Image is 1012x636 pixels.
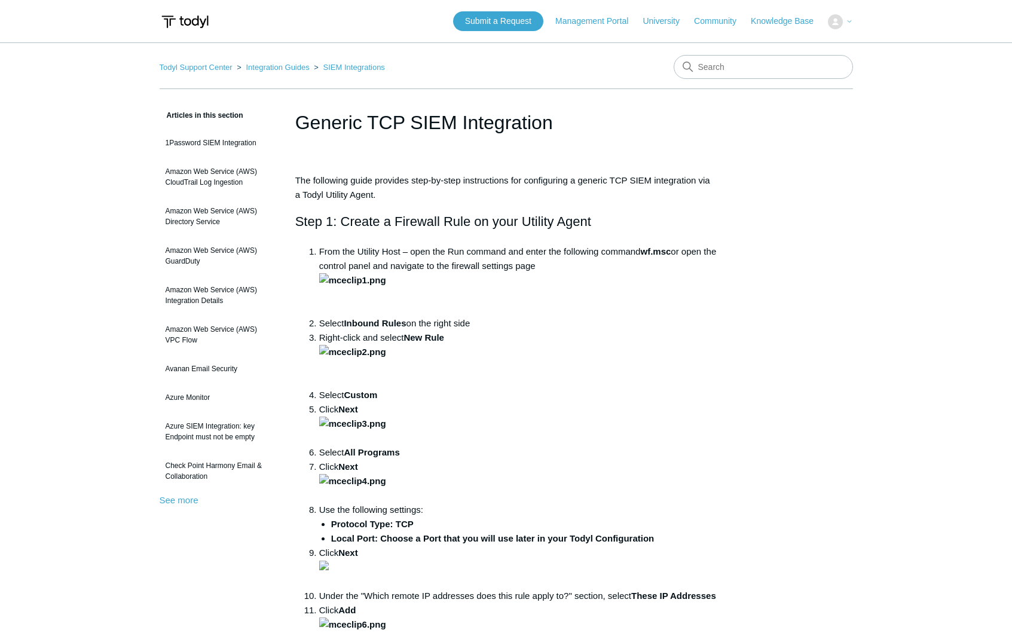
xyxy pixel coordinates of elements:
a: Integration Guides [246,63,309,72]
li: From the Utility Host – open the Run command and enter the following command or open the control ... [319,244,717,316]
a: See more [160,495,198,505]
a: Community [694,15,748,27]
a: Submit a Request [453,11,543,31]
li: Todyl Support Center [160,63,235,72]
strong: All Programs [344,447,399,457]
img: mceclip4.png [319,474,386,488]
a: SIEM Integrations [323,63,385,72]
strong: Protocol Type: TCP [331,519,414,529]
strong: Inbound Rules [344,318,406,328]
li: SIEM Integrations [311,63,385,72]
a: Amazon Web Service (AWS) GuardDuty [160,239,277,273]
a: Amazon Web Service (AWS) VPC Flow [160,318,277,351]
img: mceclip1.png [319,273,386,288]
img: mceclip6.png [319,617,386,632]
a: Azure SIEM Integration: key Endpoint must not be empty [160,415,277,448]
a: Avanan Email Security [160,357,277,380]
img: mceclip2.png [319,345,386,359]
a: Azure Monitor [160,386,277,409]
li: Under the "Which remote IP addresses does this rule apply to?" section, select [319,589,717,603]
a: Check Point Harmony Email & Collaboration [160,454,277,488]
li: Select on the right side [319,316,717,331]
a: Amazon Web Service (AWS) Integration Details [160,279,277,312]
strong: Next [319,548,358,572]
strong: New Rule [403,332,444,343]
a: University [643,15,691,27]
a: 1Password SIEM Integration [160,132,277,154]
img: Todyl Support Center Help Center home page [160,11,210,33]
li: Select [319,445,717,460]
strong: Next [319,404,386,429]
li: Click [319,402,717,445]
strong: Next [319,461,386,486]
a: Todyl Support Center [160,63,233,72]
h1: Generic TCP SIEM Integration [295,108,717,137]
a: Amazon Web Service (AWS) Directory Service [160,200,277,233]
a: Management Portal [555,15,640,27]
strong: Custom [344,390,377,400]
input: Search [674,55,853,79]
strong: Local Port: Choose a Port that you will use later in your Todyl Configuration [331,533,655,543]
a: Knowledge Base [751,15,826,27]
li: Right-click and select [319,331,717,388]
strong: wf.msc [640,246,671,256]
span: Articles in this section [160,111,243,120]
li: Select [319,388,717,402]
li: Click [319,546,717,589]
strong: Add [319,605,386,629]
li: Click [319,460,717,503]
li: Use the following settings: [319,503,717,546]
img: 21818547265811 [319,561,329,570]
a: Amazon Web Service (AWS) CloudTrail Log Ingestion [160,160,277,194]
img: mceclip3.png [319,417,386,431]
li: Integration Guides [234,63,311,72]
strong: These IP Addresses [631,591,716,601]
h2: Step 1: Create a Firewall Rule on your Utility Agent [295,211,717,232]
p: The following guide provides step-by-step instructions for configuring a generic TCP SIEM integra... [295,173,717,202]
